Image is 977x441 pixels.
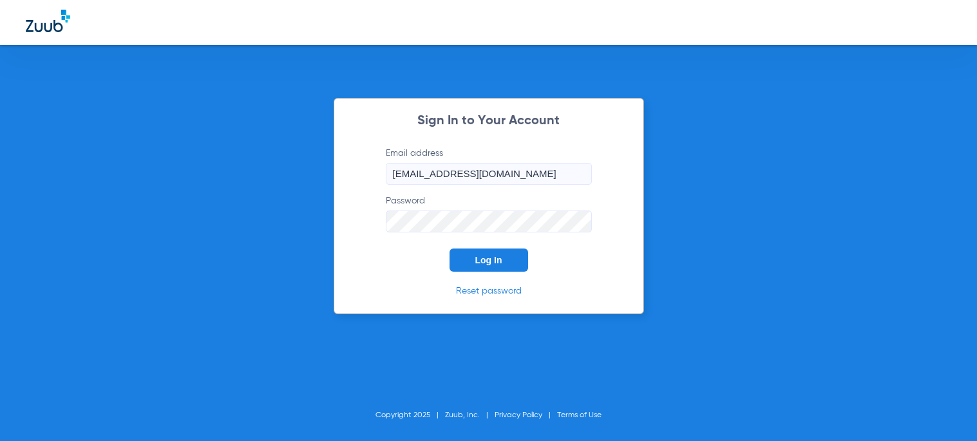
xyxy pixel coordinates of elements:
[386,194,592,232] label: Password
[386,211,592,232] input: Password
[475,255,502,265] span: Log In
[445,409,495,422] li: Zuub, Inc.
[450,249,528,272] button: Log In
[456,286,522,296] a: Reset password
[386,163,592,185] input: Email address
[366,115,611,127] h2: Sign In to Your Account
[913,379,977,441] iframe: Chat Widget
[26,10,70,32] img: Zuub Logo
[375,409,445,422] li: Copyright 2025
[386,147,592,185] label: Email address
[557,411,602,419] a: Terms of Use
[495,411,542,419] a: Privacy Policy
